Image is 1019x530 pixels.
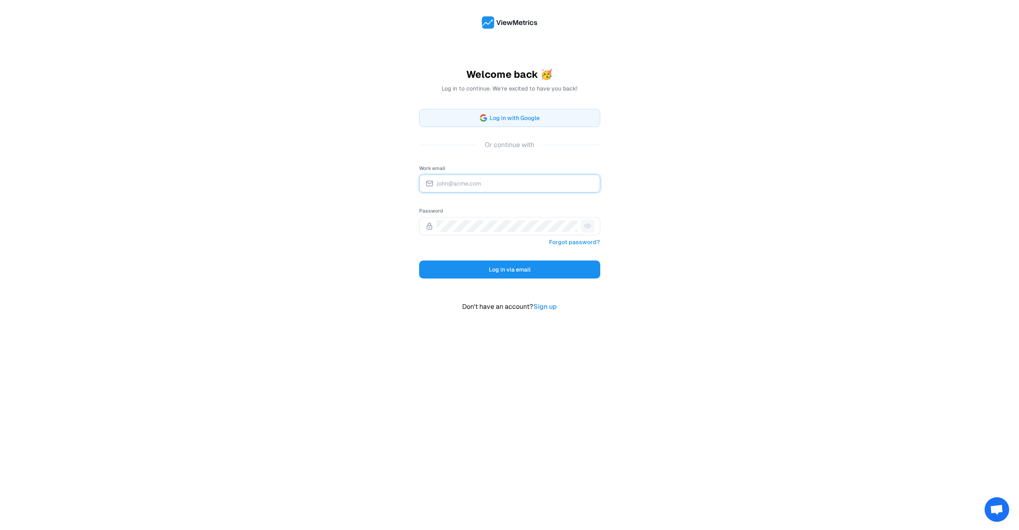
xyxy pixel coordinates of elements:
label: Work email [419,165,445,172]
div: 域名: [DOMAIN_NAME] [21,21,83,29]
button: Log in via email [419,260,600,279]
h1: Welcome back 🥳 [419,68,600,81]
img: logo_orange.svg [13,13,20,20]
span: Log in with Google [490,113,540,123]
span: Log in via email [489,265,531,274]
img: ViewMetrics's logo [482,16,538,29]
label: Password [419,208,443,214]
button: Log in with Google [419,109,600,127]
span: Or continue with [477,140,542,150]
a: Sign up [533,301,557,312]
img: tab_keywords_by_traffic_grey.svg [84,48,90,55]
p: Log in to continue. We're excited to have you back! [419,84,600,93]
input: john@acme.com [437,178,594,189]
div: 关键词（按流量） [93,49,135,54]
a: Forgot password? [549,237,600,247]
div: v 4.0.25 [23,13,40,20]
div: 域名概述 [42,49,63,54]
img: tab_domain_overview_orange.svg [33,48,40,55]
img: website_grey.svg [13,21,20,29]
p: Don't have an account? [419,301,600,312]
a: 开放式聊天 [985,497,1009,522]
